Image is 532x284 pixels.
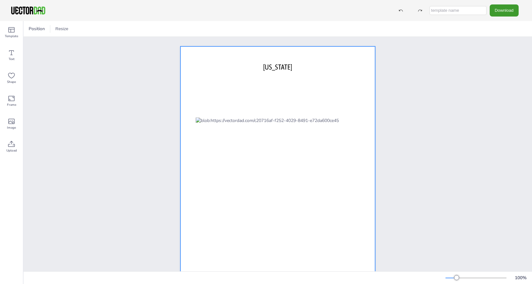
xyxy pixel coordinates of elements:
[10,6,46,15] img: VectorDad-1.png
[490,4,519,16] button: Download
[5,34,18,39] span: Template
[513,275,528,281] div: 100 %
[7,125,16,130] span: Image
[7,102,16,107] span: Frame
[9,57,15,62] span: Text
[27,26,46,32] span: Position
[7,79,16,85] span: Shape
[430,6,486,15] input: template name
[6,148,17,153] span: Upload
[53,24,71,34] button: Resize
[263,63,292,71] span: [US_STATE]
